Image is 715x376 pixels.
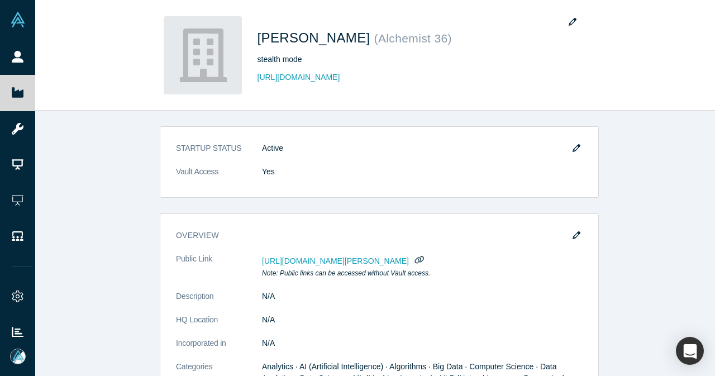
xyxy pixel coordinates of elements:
img: Mia Scott's Account [10,349,26,364]
dt: HQ Location [176,314,262,337]
div: stealth mode [258,54,570,65]
dt: Incorporated in [176,337,262,361]
dd: N/A [262,314,583,326]
img: Arata AI's Logo [164,16,242,94]
span: Public Link [176,253,212,265]
dt: STARTUP STATUS [176,142,262,166]
a: [URL][DOMAIN_NAME] [258,72,340,83]
dd: Yes [262,166,583,178]
dd: Active [262,142,583,154]
span: [PERSON_NAME] [258,30,374,45]
dt: Description [176,291,262,314]
small: ( Alchemist 36 ) [374,32,452,45]
dd: N/A [262,291,583,302]
h3: overview [176,230,567,241]
em: Note: Public links can be accessed without Vault access. [262,269,430,277]
dt: Vault Access [176,166,262,189]
dd: N/A [262,337,583,349]
img: Alchemist Vault Logo [10,12,26,27]
span: [URL][DOMAIN_NAME][PERSON_NAME] [262,256,409,265]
